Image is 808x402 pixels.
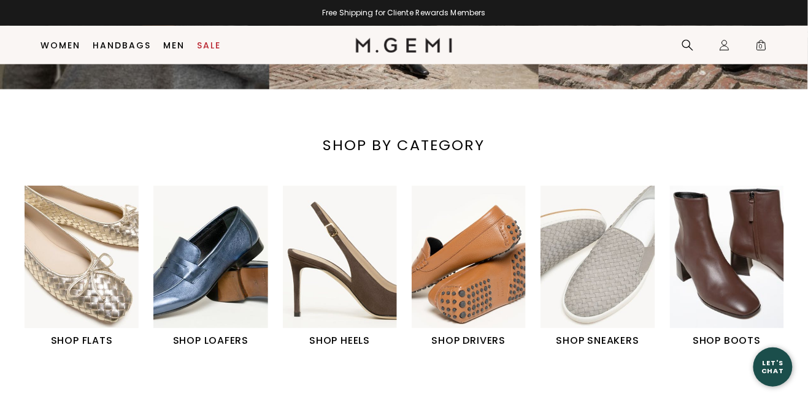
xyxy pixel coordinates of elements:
[412,186,526,349] a: SHOP DRIVERS
[541,334,655,349] h1: SHOP SNEAKERS
[198,40,221,50] a: Sale
[755,42,768,54] span: 0
[41,40,81,50] a: Women
[412,334,526,349] h1: SHOP DRIVERS
[670,186,784,349] a: SHOP BOOTS
[93,40,152,50] a: Handbags
[153,334,267,349] h1: SHOP LOAFERS
[356,38,452,53] img: M.Gemi
[153,186,282,349] div: 2 / 6
[541,186,655,349] a: SHOP SNEAKERS
[283,186,412,349] div: 3 / 6
[164,40,185,50] a: Men
[412,186,541,349] div: 4 / 6
[25,186,153,349] div: 1 / 6
[283,186,397,349] a: SHOP HEELS
[670,334,784,349] h1: SHOP BOOTS
[670,186,799,349] div: 6 / 6
[25,186,139,349] a: SHOP FLATS
[153,186,267,349] a: SHOP LOAFERS
[541,186,669,349] div: 5 / 6
[303,135,505,155] div: SHOP BY CATEGORY
[283,334,397,349] h1: SHOP HEELS
[25,334,139,349] h1: SHOP FLATS
[753,359,793,374] div: Let's Chat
